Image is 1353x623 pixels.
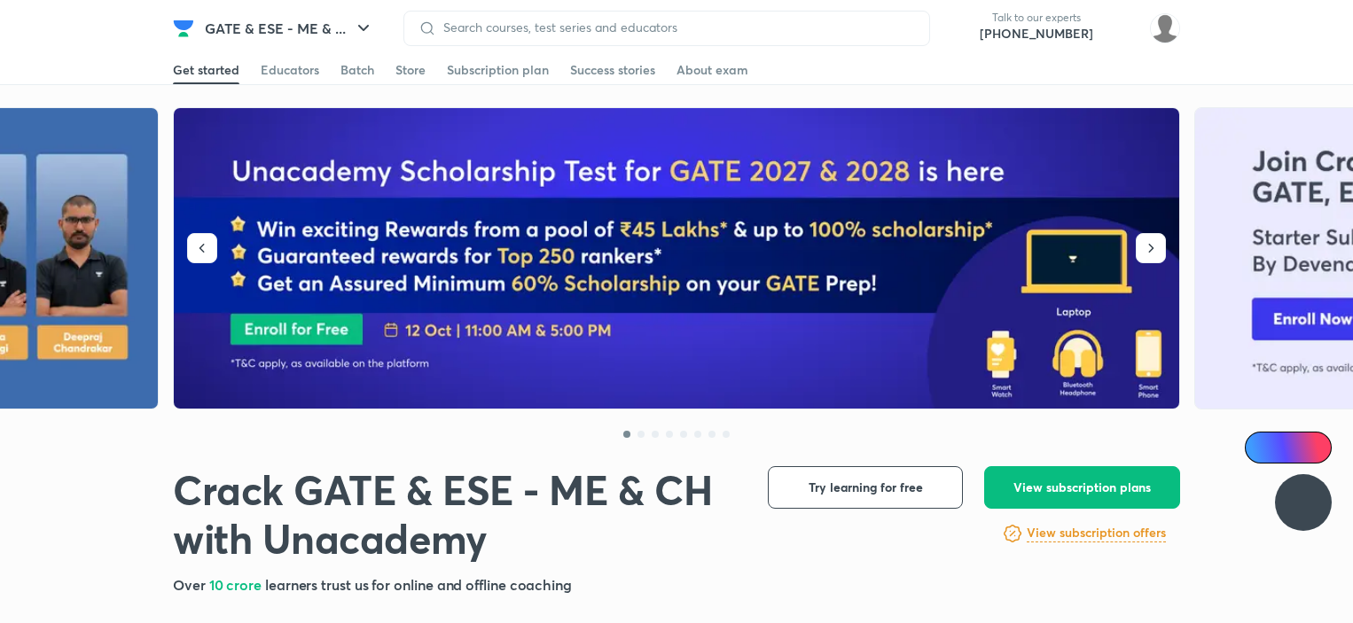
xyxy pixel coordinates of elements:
div: Educators [261,61,319,79]
a: Educators [261,56,319,84]
div: Subscription plan [447,61,549,79]
a: Store [395,56,426,84]
a: View subscription offers [1027,523,1166,544]
span: Over [173,575,209,594]
div: About exam [676,61,748,79]
a: [PHONE_NUMBER] [980,25,1093,43]
a: Subscription plan [447,56,549,84]
div: Get started [173,61,239,79]
span: 10 crore [209,575,265,594]
h1: Crack GATE & ESE - ME & CH with Unacademy [173,466,739,564]
input: Search courses, test series and educators [436,20,915,35]
p: Talk to our experts [980,11,1093,25]
button: Try learning for free [768,466,963,509]
a: Ai Doubts [1245,432,1332,463]
img: Shivam Pandey [1150,13,1180,43]
div: Success stories [570,61,655,79]
img: avatar [1107,14,1136,43]
span: Try learning for free [809,479,923,496]
a: About exam [676,56,748,84]
img: Company Logo [173,18,194,39]
span: View subscription plans [1013,479,1151,496]
img: call-us [944,11,980,46]
button: View subscription plans [984,466,1180,509]
h6: View subscription offers [1027,524,1166,542]
a: Get started [173,56,239,84]
button: GATE & ESE - ME & ... [194,11,385,46]
img: Icon [1255,440,1270,455]
div: Store [395,61,426,79]
span: learners trust us for online and offline coaching [265,575,572,594]
a: Success stories [570,56,655,84]
div: Batch [340,61,374,79]
img: ttu [1293,492,1314,513]
a: Batch [340,56,374,84]
span: Ai Doubts [1274,440,1321,455]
